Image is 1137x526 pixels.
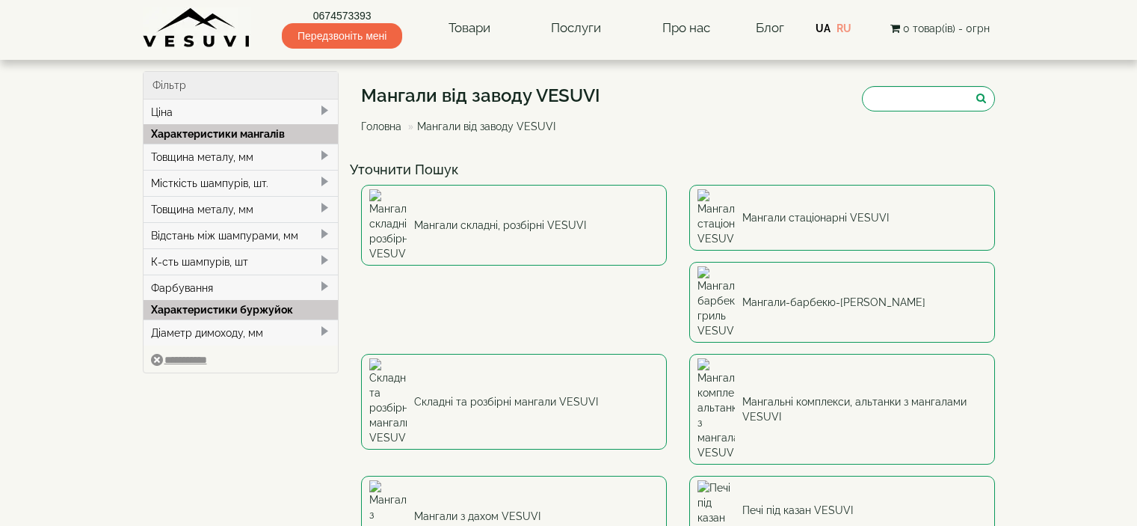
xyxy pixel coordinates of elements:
div: Характеристики мангалів [144,124,339,144]
a: Мангальні комплекси, альтанки з мангалами VESUVI Мангальні комплекси, альтанки з мангалами VESUVI [689,354,995,465]
li: Мангали від заводу VESUVI [404,119,555,134]
img: Мангальні комплекси, альтанки з мангалами VESUVI [697,358,735,460]
div: Фарбування [144,275,339,301]
a: Складні та розбірні мангали VESUVI Складні та розбірні мангали VESUVI [361,354,667,450]
span: 0 товар(ів) - 0грн [903,22,990,34]
a: Блог [756,20,784,35]
a: UA [816,22,831,34]
button: 0 товар(ів) - 0грн [886,20,994,37]
div: Ціна [144,100,339,125]
img: Завод VESUVI [143,7,251,49]
div: Відстань між шампурами, мм [144,222,339,248]
a: Товари [434,11,505,46]
div: Товщина металу, мм [144,196,339,222]
div: Характеристики буржуйок [144,300,339,319]
h1: Мангали від заводу VESUVI [361,86,600,105]
a: 0674573393 [282,8,402,23]
a: Послуги [536,11,616,46]
div: Діаметр димоходу, мм [144,319,339,346]
div: Місткість шампурів, шт. [144,170,339,196]
img: Мангали стаціонарні VESUVI [697,189,735,246]
a: Мангали стаціонарні VESUVI Мангали стаціонарні VESUVI [689,185,995,251]
a: Мангали-барбекю-гриль VESUVI Мангали-барбекю-[PERSON_NAME] [689,262,995,343]
a: Про нас [647,11,725,46]
img: Мангали-барбекю-гриль VESUVI [697,266,735,338]
a: RU [836,22,851,34]
div: К-сть шампурів, шт [144,248,339,275]
img: Мангали складні, розбірні VESUVI [369,189,407,261]
img: Складні та розбірні мангали VESUVI [369,358,407,445]
span: Передзвоніть мені [282,23,402,49]
div: Товщина металу, мм [144,144,339,170]
a: Мангали складні, розбірні VESUVI Мангали складні, розбірні VESUVI [361,185,667,266]
h4: Уточнити Пошук [350,162,1006,177]
a: Головна [361,120,401,132]
div: Фільтр [144,72,339,100]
